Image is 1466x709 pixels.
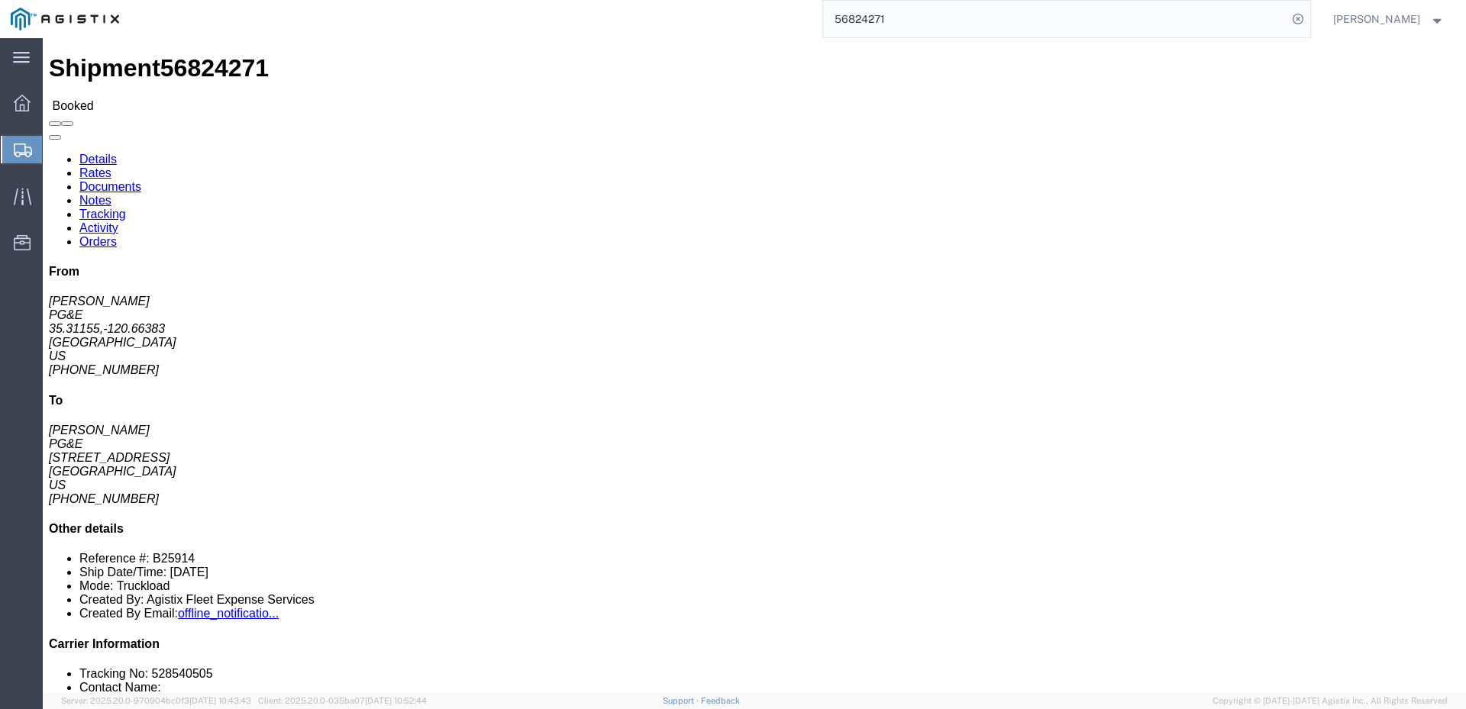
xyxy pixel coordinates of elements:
button: [PERSON_NAME] [1332,10,1445,28]
span: Client: 2025.20.0-035ba07 [258,696,427,705]
input: Search for shipment number, reference number [823,1,1287,37]
span: [DATE] 10:43:43 [189,696,251,705]
span: Copyright © [DATE]-[DATE] Agistix Inc., All Rights Reserved [1213,694,1448,707]
span: [DATE] 10:52:44 [365,696,427,705]
a: Feedback [701,696,740,705]
iframe: FS Legacy Container [43,38,1466,693]
img: logo [11,8,119,31]
span: Joe Torres [1333,11,1420,27]
a: Support [663,696,701,705]
span: Server: 2025.20.0-970904bc0f3 [61,696,251,705]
